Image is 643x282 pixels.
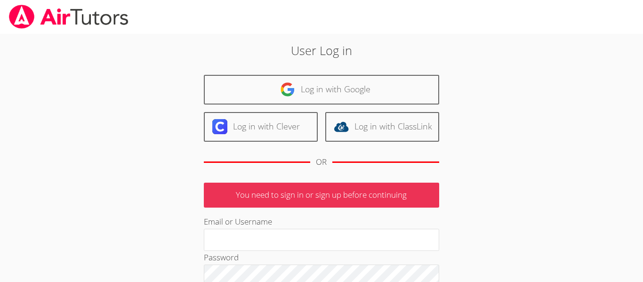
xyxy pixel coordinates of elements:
img: classlink-logo-d6bb404cc1216ec64c9a2012d9dc4662098be43eaf13dc465df04b49fa7ab582.svg [334,119,349,134]
img: clever-logo-6eab21bc6e7a338710f1a6ff85c0baf02591cd810cc4098c63d3a4b26e2feb20.svg [212,119,227,134]
a: Log in with Google [204,75,439,105]
p: You need to sign in or sign up before continuing [204,183,439,208]
img: google-logo-50288ca7cdecda66e5e0955fdab243c47b7ad437acaf1139b6f446037453330a.svg [280,82,295,97]
img: airtutors_banner-c4298cdbf04f3fff15de1276eac7730deb9818008684d7c2e4769d2f7ddbe033.png [8,5,129,29]
a: Log in with ClassLink [325,112,439,142]
label: Password [204,252,239,263]
h2: User Log in [148,41,495,59]
a: Log in with Clever [204,112,318,142]
div: OR [316,155,327,169]
label: Email or Username [204,216,272,227]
